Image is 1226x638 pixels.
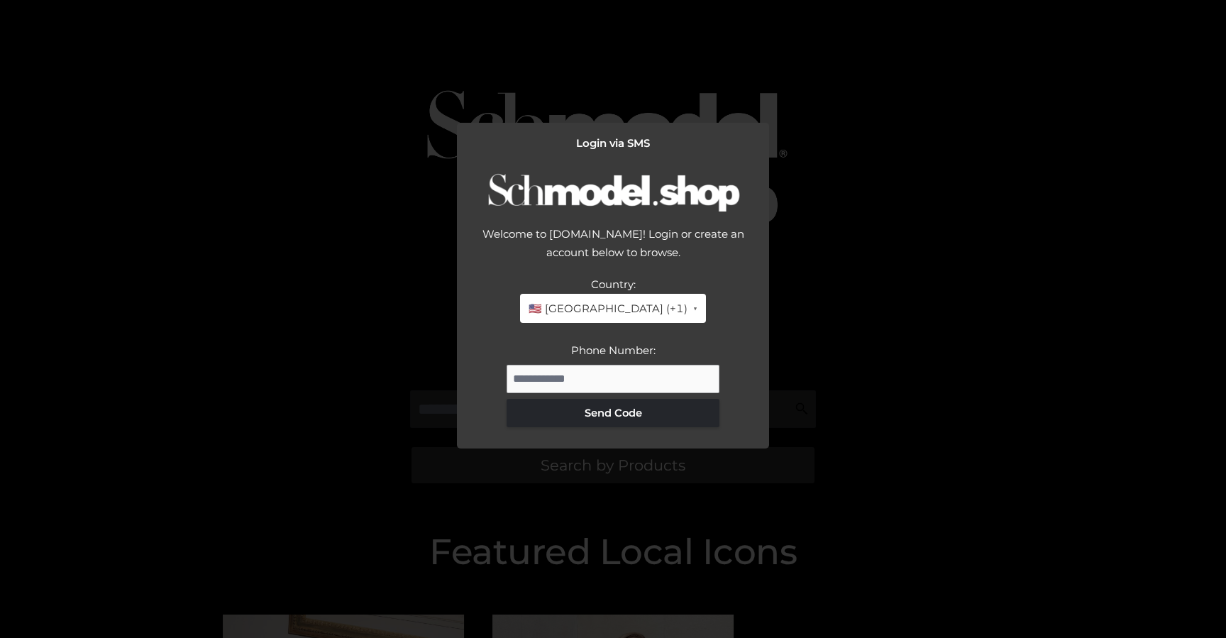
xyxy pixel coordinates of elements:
[507,399,719,427] button: Send Code
[471,137,755,150] h2: Login via SMS
[591,277,636,291] label: Country:
[471,225,755,275] div: Welcome to [DOMAIN_NAME]! Login or create an account below to browse.
[571,343,656,357] label: Phone Number:
[529,299,687,318] span: 🇺🇸 [GEOGRAPHIC_DATA] (+1)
